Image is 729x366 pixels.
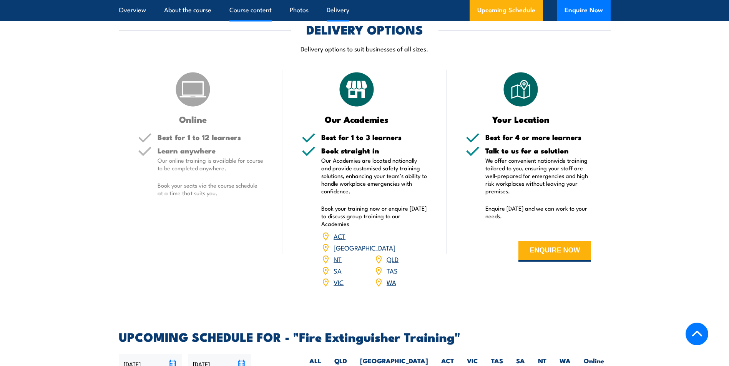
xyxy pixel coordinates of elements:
[485,157,591,195] p: We offer convenient nationwide training tailored to you, ensuring your staff are well-prepared fo...
[334,254,342,264] a: NT
[466,115,576,124] h3: Your Location
[387,266,398,275] a: TAS
[138,115,248,124] h3: Online
[485,134,591,141] h5: Best for 4 or more learners
[321,134,427,141] h5: Best for 1 to 3 learners
[158,157,264,172] p: Our online training is available for course to be completed anywhere.
[119,44,611,53] p: Delivery options to suit businesses of all sizes.
[321,147,427,154] h5: Book straight in
[485,204,591,220] p: Enquire [DATE] and we can work to your needs.
[518,241,591,262] button: ENQUIRE NOW
[302,115,412,124] h3: Our Academies
[321,204,427,228] p: Book your training now or enquire [DATE] to discuss group training to our Academies
[334,231,345,241] a: ACT
[119,331,611,342] h2: UPCOMING SCHEDULE FOR - "Fire Extinguisher Training"
[158,147,264,154] h5: Learn anywhere
[334,277,344,287] a: VIC
[485,147,591,154] h5: Talk to us for a solution
[387,277,396,287] a: WA
[387,254,399,264] a: QLD
[334,243,395,252] a: [GEOGRAPHIC_DATA]
[306,24,423,35] h2: DELIVERY OPTIONS
[321,157,427,195] p: Our Academies are located nationally and provide customised safety training solutions, enhancing ...
[334,266,342,275] a: SA
[158,181,264,197] p: Book your seats via the course schedule at a time that suits you.
[158,134,264,141] h5: Best for 1 to 12 learners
